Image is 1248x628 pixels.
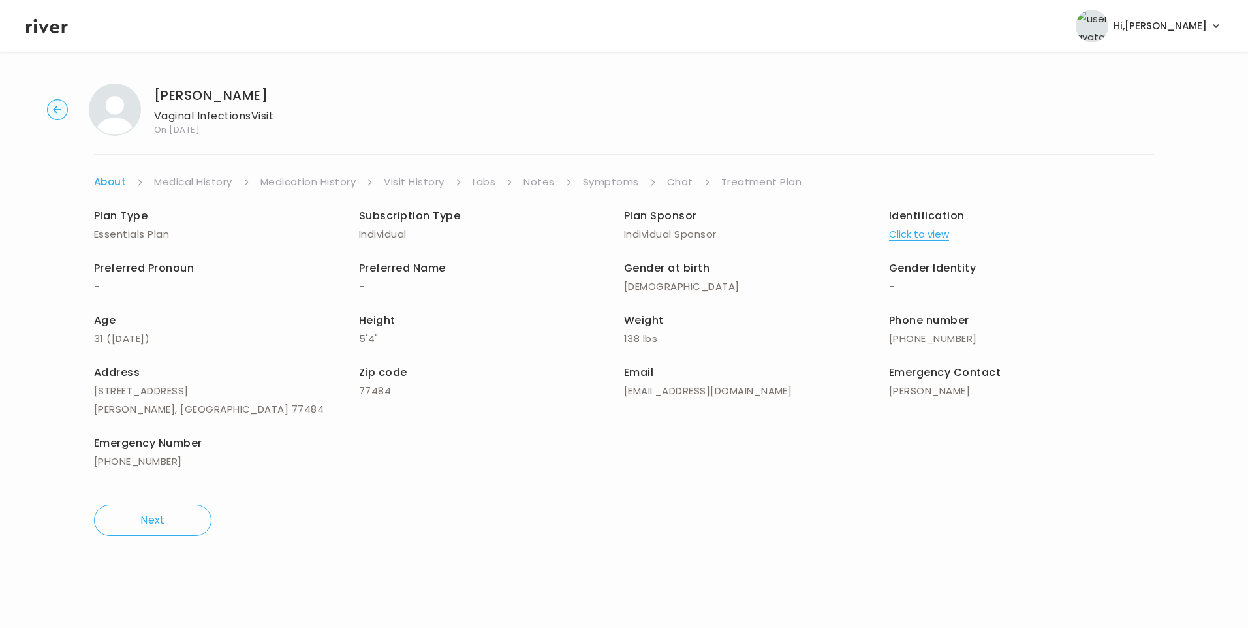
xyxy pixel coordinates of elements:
p: Individual Sponsor [624,225,889,243]
span: Phone number [889,313,969,328]
p: [EMAIL_ADDRESS][DOMAIN_NAME] [624,382,889,400]
p: 138 lbs [624,330,889,348]
span: Subscription Type [359,208,460,223]
a: About [94,173,126,191]
a: Medical History [154,173,232,191]
p: Vaginal Infections Visit [154,107,273,125]
span: Identification [889,208,965,223]
span: Age [94,313,116,328]
p: - [889,277,1154,296]
span: On: [DATE] [154,125,273,134]
button: Next [94,505,211,536]
p: [STREET_ADDRESS] [94,382,359,400]
a: Chat [667,173,693,191]
p: - [359,277,624,296]
p: 5'4" [359,330,624,348]
span: Plan Type [94,208,148,223]
span: Preferred Name [359,260,446,275]
span: Height [359,313,396,328]
img: Maria Melchor [89,84,141,136]
p: [PHONE_NUMBER] [94,452,359,471]
p: - [94,277,359,296]
button: Click to view [889,225,949,243]
span: Hi, [PERSON_NAME] [1114,17,1207,35]
p: [DEMOGRAPHIC_DATA] [624,277,889,296]
span: Zip code [359,365,407,380]
span: Plan Sponsor [624,208,697,223]
button: user avatarHi,[PERSON_NAME] [1076,10,1222,42]
h1: [PERSON_NAME] [154,86,273,104]
p: 77484 [359,382,624,400]
span: Address [94,365,140,380]
p: [PERSON_NAME] [889,382,1154,400]
a: Labs [473,173,496,191]
p: Essentials Plan [94,225,359,243]
span: Gender Identity [889,260,976,275]
p: Individual [359,225,624,243]
p: [PHONE_NUMBER] [889,330,1154,348]
p: [PERSON_NAME], [GEOGRAPHIC_DATA] 77484 [94,400,359,418]
a: Treatment Plan [721,173,802,191]
span: Gender at birth [624,260,710,275]
span: Weight [624,313,664,328]
a: Visit History [384,173,444,191]
span: Emergency Number [94,435,202,450]
a: Symptoms [583,173,639,191]
span: Email [624,365,653,380]
img: user avatar [1076,10,1108,42]
span: Emergency Contact [889,365,1001,380]
p: 31 [94,330,359,348]
span: Preferred Pronoun [94,260,194,275]
a: Notes [523,173,554,191]
a: Medication History [260,173,356,191]
span: ( [DATE] ) [106,332,149,345]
